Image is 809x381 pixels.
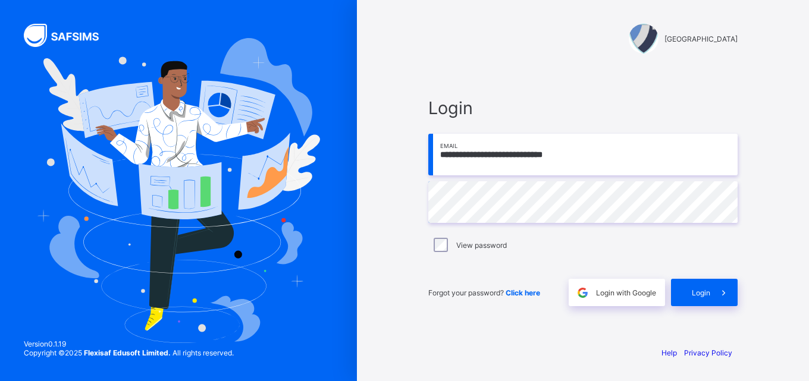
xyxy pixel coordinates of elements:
a: Privacy Policy [684,348,732,357]
span: Login [428,97,738,118]
span: Copyright © 2025 All rights reserved. [24,348,234,357]
a: Help [661,348,677,357]
img: google.396cfc9801f0270233282035f929180a.svg [576,286,589,300]
span: Forgot your password? [428,288,540,297]
span: Login with Google [596,288,656,297]
span: [GEOGRAPHIC_DATA] [664,34,738,43]
strong: Flexisaf Edusoft Limited. [84,348,171,357]
a: Click here [506,288,540,297]
img: SAFSIMS Logo [24,24,113,47]
span: Version 0.1.19 [24,339,234,348]
label: View password [456,241,507,250]
img: Hero Image [37,38,320,342]
span: Login [692,288,710,297]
